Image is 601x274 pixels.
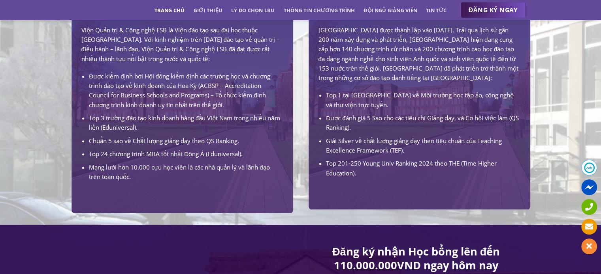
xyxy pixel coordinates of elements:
a: ĐĂNG KÝ NGAY [461,2,526,18]
a: Lý do chọn LBU [231,3,275,17]
p: Viện Quản trị & Công nghệ FSB là Viện đào tạo sau đại học thuộc [GEOGRAPHIC_DATA]. Với kinh nghiệ... [81,25,283,63]
li: Chuẩn 5 sao về Chất lượng giảng dạy theo QS Ranking. [89,136,283,145]
a: Tin tức [426,3,447,17]
li: Được kiểm định bởi Hội đồng kiểm định các trường học và chương trình đào tạo về kinh doanh của Ho... [89,71,283,110]
span: ĐĂNG KÝ NGAY [469,5,518,15]
li: Được đánh giá 5 Sao cho các tiêu chí Giảng dạy, và Cơ hội việc làm (QS Ranking). [326,113,520,132]
li: Top 201-250 Young Univ Ranking 2024 theo THE (Time Higher Education). [326,158,520,178]
p: [GEOGRAPHIC_DATA] được thành lập vào [DATE]. Trải qua lịch sử gần 200 năm xây dựng và phát triển,... [318,25,520,83]
a: Đội ngũ giảng viên [364,3,417,17]
li: Top 24 chương trình MBA tốt nhất Đông Á (Eduniversal). [89,149,283,158]
li: Top 3 trường đào tạo kinh doanh hàng đầu Việt Nam trong nhiều năm liền (Eduniversal). [89,113,283,132]
li: Top 1 tại [GEOGRAPHIC_DATA] về Môi trường học tập ảo, công nghệ và thư viện trực tuyến. [326,90,520,110]
a: Thông tin chương trình [284,3,355,17]
a: Giới thiệu [193,3,222,17]
h1: Đăng ký nhận Học bổng lên đến 110.000.000VND ngay hôm nay [307,244,526,272]
a: Trang chủ [154,3,185,17]
li: Mạng lưới hơn 10.000 cựu học viên là các nhà quản lý và lãnh đạo trên toàn quốc. [89,162,283,182]
li: Giải Silver về chất lượng giảng dạy theo tiêu chuẩn của Teaching Excellence Framework (TEF). [326,136,520,155]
